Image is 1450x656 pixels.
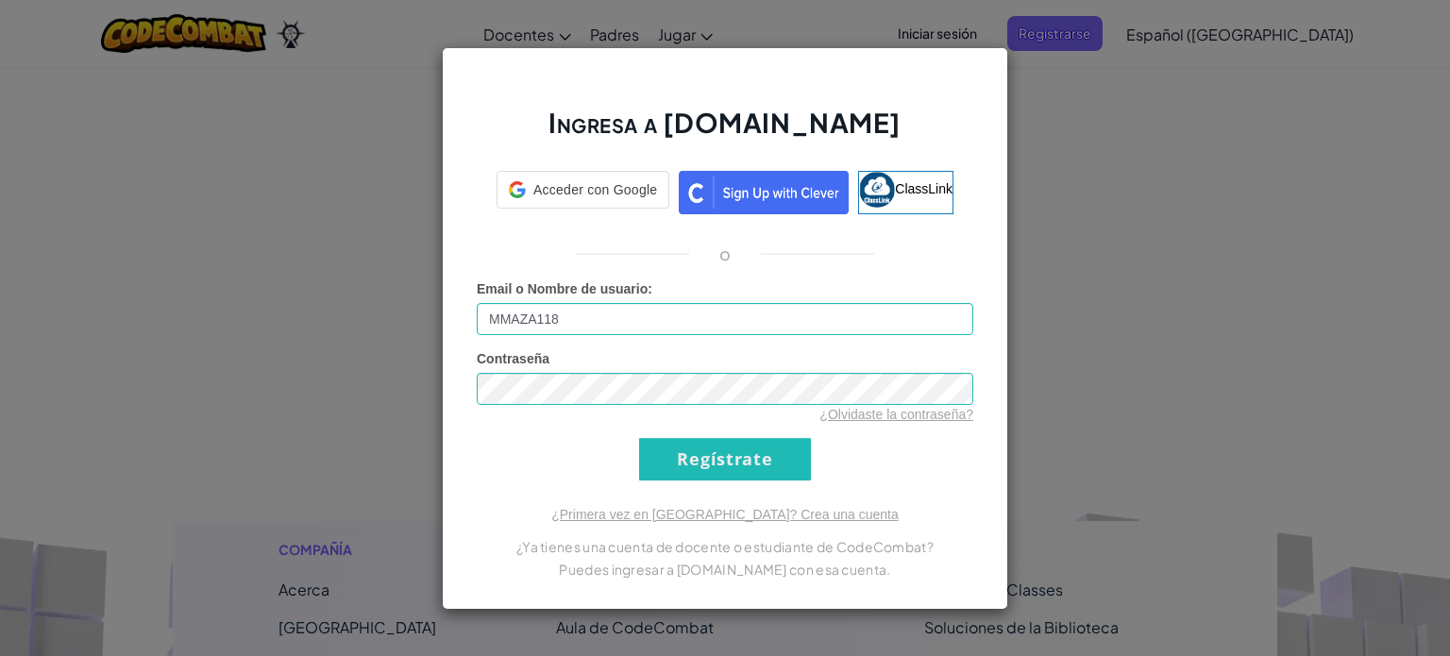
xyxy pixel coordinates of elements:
h2: Ingresa a [DOMAIN_NAME] [477,105,973,160]
img: clever_sso_button@2x.png [679,171,849,214]
div: Acceder con Google [497,171,669,209]
img: classlink-logo-small.png [859,172,895,208]
input: Regístrate [639,438,811,480]
a: ¿Primera vez en [GEOGRAPHIC_DATA]? Crea una cuenta [551,507,899,522]
span: Acceder con Google [533,180,657,199]
a: Acceder con Google [497,171,669,214]
p: ¿Ya tienes una cuenta de docente o estudiante de CodeCombat? [477,535,973,558]
p: Puedes ingresar a [DOMAIN_NAME] con esa cuenta. [477,558,973,580]
span: Contraseña [477,351,549,366]
a: ¿Olvidaste la contraseña? [819,407,973,422]
span: Email o Nombre de usuario [477,281,648,296]
label: : [477,279,652,298]
p: o [719,243,731,265]
span: ClassLink [895,180,953,195]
